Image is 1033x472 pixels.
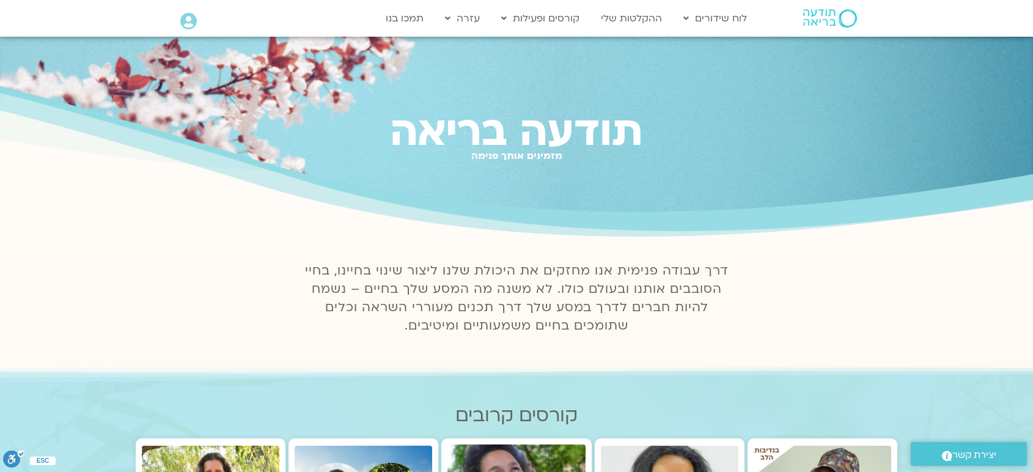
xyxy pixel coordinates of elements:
a: תמכו בנו [380,7,430,30]
a: ההקלטות שלי [595,7,668,30]
p: דרך עבודה פנימית אנו מחזקים את היכולת שלנו ליצור שינוי בחיינו, בחיי הסובבים אותנו ובעולם כולו. לא... [298,262,735,335]
a: לוח שידורים [677,7,753,30]
span: יצירת קשר [952,447,996,463]
img: תודעה בריאה [803,9,857,28]
a: עזרה [439,7,486,30]
a: יצירת קשר [911,442,1027,466]
h2: קורסים קרובים [136,405,897,426]
a: קורסים ופעילות [495,7,586,30]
